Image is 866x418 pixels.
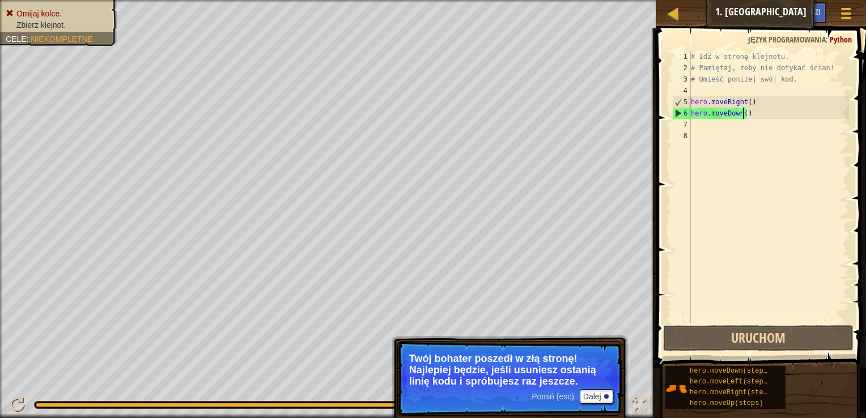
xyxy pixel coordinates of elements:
div: 5 [673,96,691,108]
div: 1 [672,51,691,62]
div: 7 [672,119,691,130]
button: Dalej [580,389,613,404]
span: Omijaj kolce. [16,9,62,18]
span: : [27,35,31,44]
span: hero.moveLeft(steps) [690,378,771,386]
button: Toggle fullscreen [628,395,651,418]
span: hero.moveRight(steps) [690,389,775,396]
div: 8 [672,130,691,142]
button: Pokaż menu gry [832,2,860,29]
li: Omijaj kolce. [6,8,109,19]
p: Twój bohater poszedł w złą stronę! Najlepiej będzie, jeśli usuniesz ostanią linię kodu i spróbuje... [409,353,610,387]
div: 4 [672,85,691,96]
div: 6 [673,108,691,119]
img: portrait.png [665,378,687,399]
span: Podpowiedzi [777,6,821,17]
button: Uruchom [663,325,854,351]
span: Cele [6,35,27,44]
div: 2 [672,62,691,74]
span: Pomiń (esc) [532,392,574,401]
div: 3 [672,74,691,85]
button: Ctrl + P: Play [6,395,28,418]
span: : [826,34,830,45]
span: Niekompletne [31,35,93,44]
span: Python [830,34,852,45]
span: Zbierz klejnot. [16,20,66,29]
span: hero.moveUp(steps) [690,399,763,407]
span: Język programowania [748,34,826,45]
li: Zbierz klejnot. [6,19,109,31]
span: hero.moveDown(steps) [690,367,771,375]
